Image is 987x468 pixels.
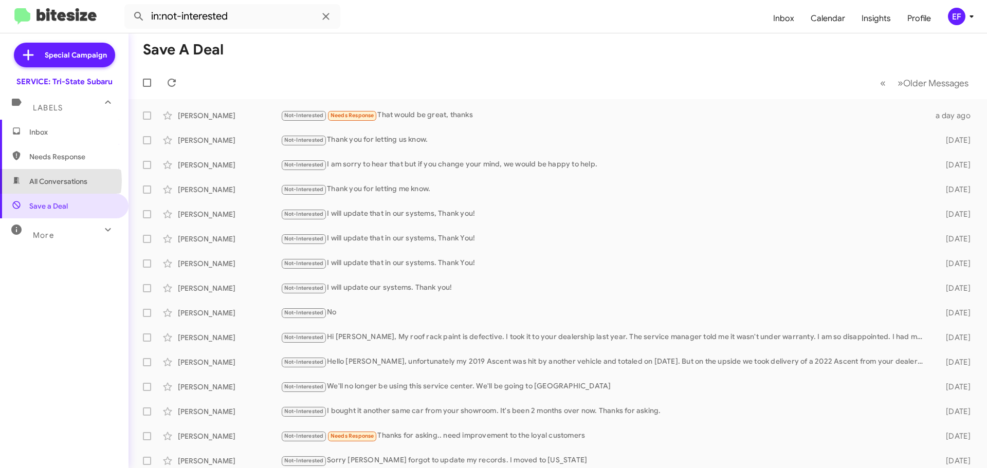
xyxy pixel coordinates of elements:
a: Inbox [765,4,802,33]
input: Search [124,4,340,29]
div: [DATE] [929,160,979,170]
span: Needs Response [29,152,117,162]
a: Profile [899,4,939,33]
div: Hello [PERSON_NAME], unfortunately my 2019 Ascent was hit by another vehicle and totaled on [DATE... [281,356,929,368]
div: [PERSON_NAME] [178,406,281,417]
span: Not-Interested [284,383,324,390]
div: I bought it another same car from your showroom. It's been 2 months over now. Thanks for asking. [281,405,929,417]
div: [PERSON_NAME] [178,283,281,293]
span: Labels [33,103,63,113]
span: Not-Interested [284,137,324,143]
div: a day ago [929,110,979,121]
span: All Conversations [29,176,87,186]
div: [DATE] [929,357,979,367]
nav: Page navigation example [874,72,975,93]
div: [DATE] [929,431,979,441]
span: Not-Interested [284,235,324,242]
span: Not-Interested [284,285,324,291]
div: [PERSON_NAME] [178,456,281,466]
span: Inbox [29,127,117,137]
div: Thank you for letting us know. [281,134,929,146]
span: Not-Interested [284,334,324,341]
div: That would be great, thanks [281,109,929,121]
a: Calendar [802,4,853,33]
div: [DATE] [929,184,979,195]
div: [DATE] [929,406,979,417]
div: [PERSON_NAME] [178,135,281,145]
span: Not-Interested [284,309,324,316]
div: SERVICE: Tri-State Subaru [16,77,113,87]
span: Not-Interested [284,112,324,119]
span: Not-Interested [284,433,324,439]
span: Older Messages [903,78,968,89]
span: » [898,77,903,89]
div: EF [948,8,965,25]
div: [DATE] [929,382,979,392]
span: Not-Interested [284,161,324,168]
span: More [33,231,54,240]
div: [PERSON_NAME] [178,308,281,318]
div: I will update that in our systems. Thank You! [281,257,929,269]
div: [PERSON_NAME] [178,234,281,244]
div: [DATE] [929,308,979,318]
div: Thank you for letting me know. [281,183,929,195]
div: [PERSON_NAME] [178,258,281,269]
span: Needs Response [331,112,374,119]
div: [PERSON_NAME] [178,110,281,121]
div: [DATE] [929,283,979,293]
div: I will update our systems. Thank you! [281,282,929,294]
div: No [281,307,929,319]
div: [PERSON_NAME] [178,184,281,195]
button: Previous [874,72,892,93]
button: Next [891,72,975,93]
span: Special Campaign [45,50,107,60]
div: [PERSON_NAME] [178,209,281,219]
div: [DATE] [929,332,979,343]
div: I will update that in our systems, Thank You! [281,233,929,245]
span: Save a Deal [29,201,68,211]
div: We'll no longer be using this service center. We'll be going to [GEOGRAPHIC_DATA] [281,381,929,392]
div: Sorry [PERSON_NAME] forgot to update my records. I moved to [US_STATE] [281,455,929,466]
span: Not-Interested [284,260,324,267]
span: Needs Response [331,433,374,439]
div: [DATE] [929,135,979,145]
span: Not-Interested [284,211,324,217]
div: [DATE] [929,456,979,466]
span: « [880,77,886,89]
span: Not-Interested [284,359,324,365]
a: Insights [853,4,899,33]
div: [PERSON_NAME] [178,431,281,441]
div: I will update that in our systems, Thank you! [281,208,929,220]
h1: Save a Deal [143,42,224,58]
div: [DATE] [929,234,979,244]
div: [DATE] [929,209,979,219]
div: I am sorry to hear that but if you change your mind, we would be happy to help. [281,159,929,171]
div: [PERSON_NAME] [178,357,281,367]
div: [PERSON_NAME] [178,160,281,170]
a: Special Campaign [14,43,115,67]
div: [PERSON_NAME] [178,332,281,343]
div: [PERSON_NAME] [178,382,281,392]
span: Not-Interested [284,408,324,415]
div: Hi [PERSON_NAME], My roof rack paint is defective. I took it to your dealership last year. The se... [281,331,929,343]
div: Thanks for asking.. need improvement to the loyal customers [281,430,929,442]
button: EF [939,8,976,25]
div: [DATE] [929,258,979,269]
span: Not-Interested [284,457,324,464]
span: Not-Interested [284,186,324,193]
